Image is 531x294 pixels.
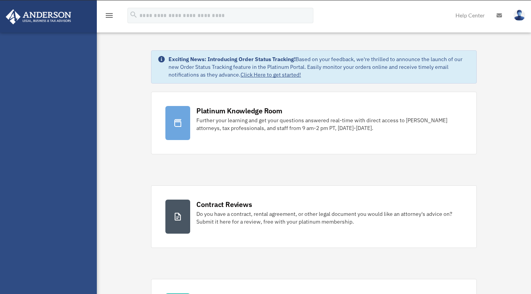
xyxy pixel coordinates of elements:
div: Based on your feedback, we're thrilled to announce the launch of our new Order Status Tracking fe... [168,55,470,79]
i: search [129,10,138,19]
a: Contract Reviews Do you have a contract, rental agreement, or other legal document you would like... [151,185,477,248]
div: Platinum Knowledge Room [196,106,282,116]
a: Click Here to get started! [241,71,301,78]
a: menu [105,14,114,20]
strong: Exciting News: Introducing Order Status Tracking! [168,56,296,63]
img: User Pic [514,10,525,21]
div: Further your learning and get your questions answered real-time with direct access to [PERSON_NAM... [196,116,462,132]
div: Do you have a contract, rental agreement, or other legal document you would like an attorney's ad... [196,210,462,226]
img: Anderson Advisors Platinum Portal [3,9,74,24]
i: menu [105,11,114,20]
div: Contract Reviews [196,200,252,209]
a: Platinum Knowledge Room Further your learning and get your questions answered real-time with dire... [151,92,477,154]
